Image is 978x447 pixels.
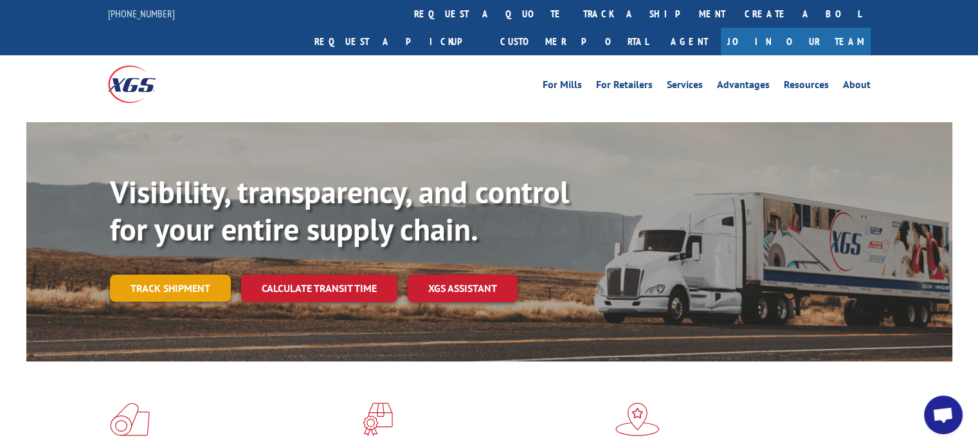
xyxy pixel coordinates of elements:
[924,396,963,434] div: Open chat
[408,275,518,302] a: XGS ASSISTANT
[110,403,150,436] img: xgs-icon-total-supply-chain-intelligence-red
[363,403,393,436] img: xgs-icon-focused-on-flooring-red
[615,403,660,436] img: xgs-icon-flagship-distribution-model-red
[658,28,721,55] a: Agent
[843,80,871,94] a: About
[784,80,829,94] a: Resources
[717,80,770,94] a: Advantages
[596,80,653,94] a: For Retailers
[721,28,871,55] a: Join Our Team
[667,80,703,94] a: Services
[108,7,175,20] a: [PHONE_NUMBER]
[110,275,231,302] a: Track shipment
[543,80,582,94] a: For Mills
[241,275,397,302] a: Calculate transit time
[110,172,569,249] b: Visibility, transparency, and control for your entire supply chain.
[305,28,491,55] a: Request a pickup
[491,28,658,55] a: Customer Portal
